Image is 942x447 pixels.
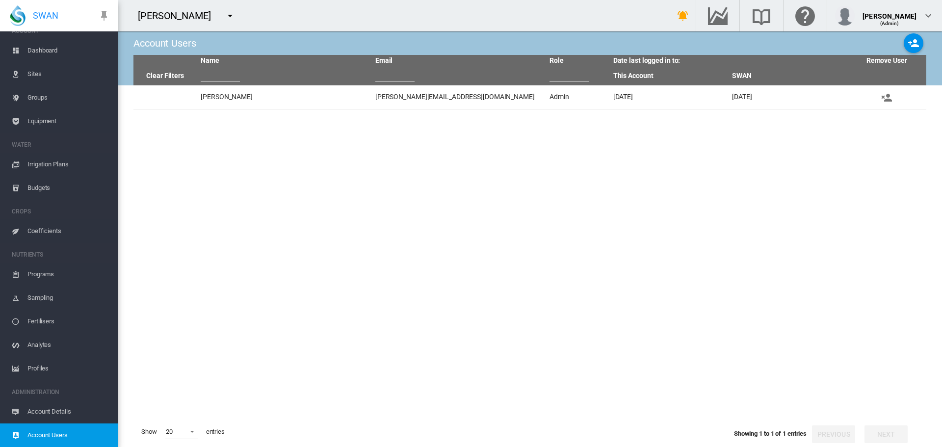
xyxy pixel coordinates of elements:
td: [DATE] [728,85,847,109]
button: Next [864,425,908,443]
a: SWAN [732,72,752,79]
span: Groups [27,86,110,109]
img: profile.jpg [835,6,855,26]
button: icon-bell-ring [673,6,693,26]
span: Profiles [27,357,110,380]
span: SWAN [33,9,58,22]
th: Date last logged in to: [609,55,847,67]
span: Account Users [27,423,110,447]
a: Email [375,56,393,64]
button: Remove user from this account [865,88,908,106]
th: Remove User [847,55,926,67]
a: Role [549,56,564,64]
span: WATER [12,137,110,153]
a: This Account [613,72,654,79]
span: Showing 1 to 1 of 1 entries [734,430,807,437]
span: (Admin) [880,21,899,26]
span: CROPS [12,204,110,219]
md-icon: icon-account-remove [881,92,892,104]
span: Irrigation Plans [27,153,110,176]
span: entries [202,423,229,440]
div: [PERSON_NAME] [863,7,916,17]
span: NUTRIENTS [12,247,110,263]
span: Dashboard [27,39,110,62]
span: Coefficients [27,219,110,243]
button: icon-menu-down [220,6,240,26]
span: Equipment [27,109,110,133]
span: ADMINISTRATION [12,384,110,400]
a: Clear Filters [146,72,184,79]
td: [DATE] [609,85,728,109]
a: Name [201,56,219,64]
button: Previous [812,425,855,443]
md-icon: icon-pin [98,10,110,22]
div: [PERSON_NAME] [138,9,220,23]
span: Fertilisers [27,310,110,333]
md-icon: icon-menu-down [224,10,236,22]
div: 20 [166,428,173,435]
md-icon: icon-bell-ring [677,10,689,22]
td: [PERSON_NAME][EMAIL_ADDRESS][DOMAIN_NAME] [371,85,546,109]
md-icon: Search the knowledge base [750,10,773,22]
tr: [PERSON_NAME] [PERSON_NAME][EMAIL_ADDRESS][DOMAIN_NAME] Admin [DATE] [DATE] Remove user from this... [133,85,926,109]
span: Sites [27,62,110,86]
button: Add new user to this account [904,33,923,53]
md-icon: icon-chevron-down [922,10,934,22]
md-icon: Go to the Data Hub [706,10,730,22]
span: Show [137,423,161,440]
span: Account Details [27,400,110,423]
td: [PERSON_NAME] [197,85,371,109]
md-icon: icon-account-plus [908,37,919,49]
td: Admin [546,85,609,109]
span: Programs [27,263,110,286]
md-icon: Click here for help [793,10,817,22]
span: Sampling [27,286,110,310]
span: Analytes [27,333,110,357]
img: SWAN-Landscape-Logo-Colour-drop.png [10,5,26,26]
span: Budgets [27,176,110,200]
div: Account Users [133,36,196,50]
